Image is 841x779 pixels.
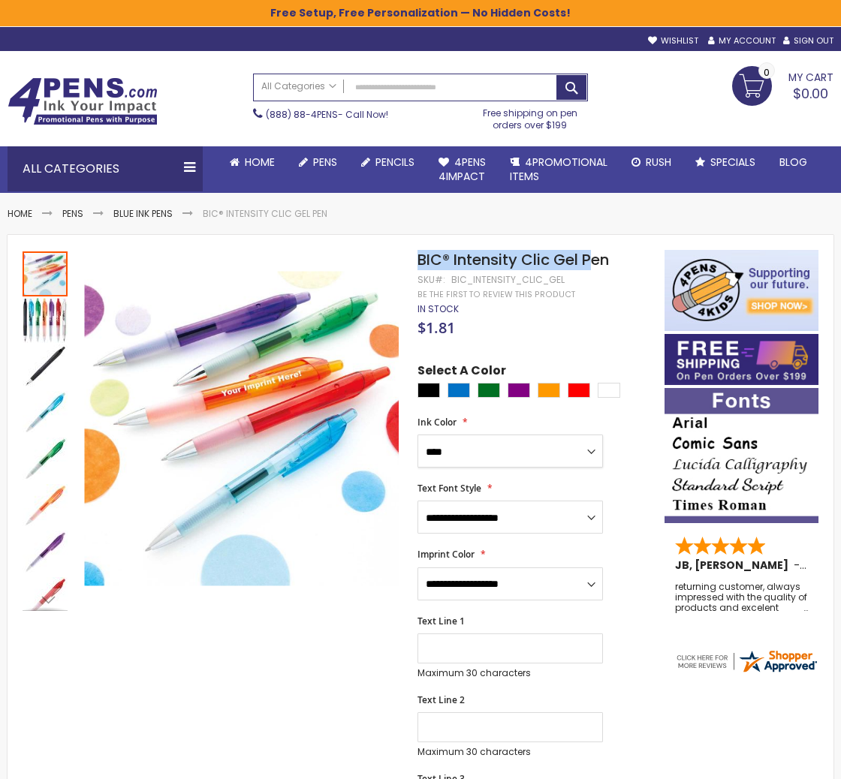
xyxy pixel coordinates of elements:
[23,296,69,343] div: BIC® Intensity Clic Gel Pen
[619,146,683,179] a: Rush
[683,146,767,179] a: Specials
[245,155,275,170] span: Home
[793,84,828,103] span: $0.00
[23,344,68,389] img: BIC® Intensity Clic Gel Pen
[266,108,388,121] span: - Call Now!
[764,65,770,80] span: 0
[508,383,530,398] div: Purple
[23,577,68,622] img: BIC® Intensity Clic Gel Pen
[417,289,575,300] a: Be the first to review this product
[84,272,399,586] img: BIC® Intensity Clic Gel Pen
[23,529,69,576] div: BIC® Intensity Clic Gel Pen
[710,155,755,170] span: Specials
[417,693,465,706] span: Text Line 2
[23,343,69,389] div: BIC® Intensity Clic Gel Pen
[675,582,808,614] div: returning customer, always impressed with the quality of products and excelent service, will retu...
[439,155,486,184] span: 4Pens 4impact
[417,548,475,561] span: Imprint Color
[648,35,698,47] a: Wishlist
[472,101,588,131] div: Free shipping on pen orders over $199
[417,303,459,315] div: Availability
[665,250,818,331] img: 4pens 4 kids
[113,207,173,220] a: Blue ink Pens
[23,483,69,529] div: BIC® Intensity Clic Gel Pen
[8,77,158,125] img: 4Pens Custom Pens and Promotional Products
[313,155,337,170] span: Pens
[665,388,818,523] img: font-personalization-examples
[417,416,457,429] span: Ink Color
[783,35,833,47] a: Sign Out
[23,531,68,576] img: BIC® Intensity Clic Gel Pen
[510,155,607,184] span: 4PROMOTIONAL ITEMS
[266,108,338,121] a: (888) 88-4PENS
[417,317,455,338] span: $1.81
[23,588,68,611] div: Next
[568,383,590,398] div: Red
[254,74,344,99] a: All Categories
[417,482,481,495] span: Text Font Style
[417,249,609,270] span: BIC® Intensity Clic Gel Pen
[675,558,794,573] span: JB, [PERSON_NAME]
[674,665,818,678] a: 4pens.com certificate URL
[417,383,440,398] div: Black
[23,250,69,296] div: BIC® Intensity Clic Gel Pen
[23,298,68,343] img: BIC® Intensity Clic Gel Pen
[375,155,414,170] span: Pencils
[417,362,506,383] span: Select A Color
[62,207,83,220] a: Pens
[23,484,68,529] img: BIC® Intensity Clic Gel Pen
[665,334,818,384] img: Free shipping on orders over $199
[767,146,819,179] a: Blog
[417,667,603,679] p: Maximum 30 characters
[287,146,349,179] a: Pens
[708,35,776,47] a: My Account
[23,438,68,483] img: BIC® Intensity Clic Gel Pen
[417,302,459,315] span: In stock
[448,383,470,398] div: Blue Light
[498,146,619,193] a: 4PROMOTIONALITEMS
[218,146,287,179] a: Home
[427,146,498,193] a: 4Pens4impact
[349,146,427,179] a: Pencils
[8,207,32,220] a: Home
[478,383,500,398] div: Green
[674,648,818,675] img: 4pens.com widget logo
[779,155,807,170] span: Blog
[23,389,69,436] div: BIC® Intensity Clic Gel Pen
[732,66,833,104] a: $0.00 0
[23,391,68,436] img: BIC® Intensity Clic Gel Pen
[417,615,465,627] span: Text Line 1
[417,746,603,758] p: Maximum 30 characters
[598,383,620,398] div: White
[8,146,203,191] div: All Categories
[538,383,560,398] div: Orange
[23,576,69,622] div: BIC® Intensity Clic Gel Pen
[417,273,445,286] strong: SKU
[451,274,565,286] div: bic_intensity_clic_gel
[646,155,671,170] span: Rush
[261,80,336,92] span: All Categories
[203,208,327,220] li: BIC® Intensity Clic Gel Pen
[23,436,69,483] div: BIC® Intensity Clic Gel Pen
